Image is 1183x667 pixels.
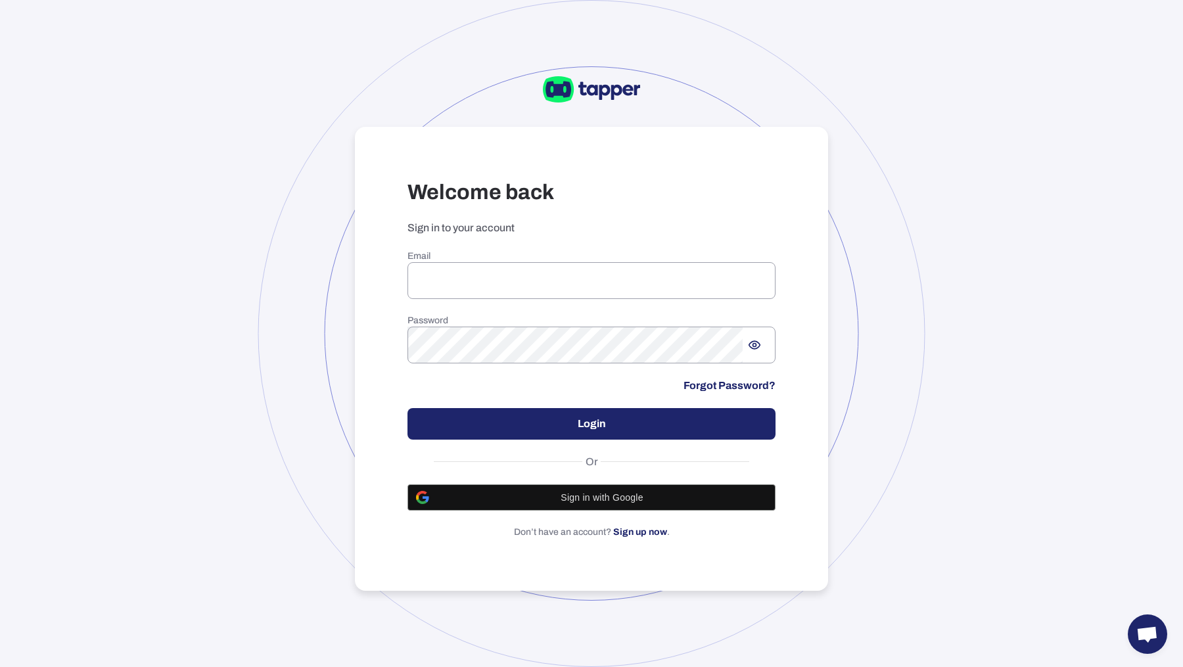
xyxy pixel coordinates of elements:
[407,315,776,327] h6: Password
[743,333,766,357] button: Show password
[407,484,776,511] button: Sign in with Google
[407,179,776,206] h3: Welcome back
[437,492,767,503] span: Sign in with Google
[582,455,601,469] span: Or
[407,250,776,262] h6: Email
[1128,614,1167,654] div: Open chat
[407,221,776,235] p: Sign in to your account
[407,408,776,440] button: Login
[684,379,776,392] a: Forgot Password?
[613,527,667,537] a: Sign up now
[407,526,776,538] p: Don’t have an account? .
